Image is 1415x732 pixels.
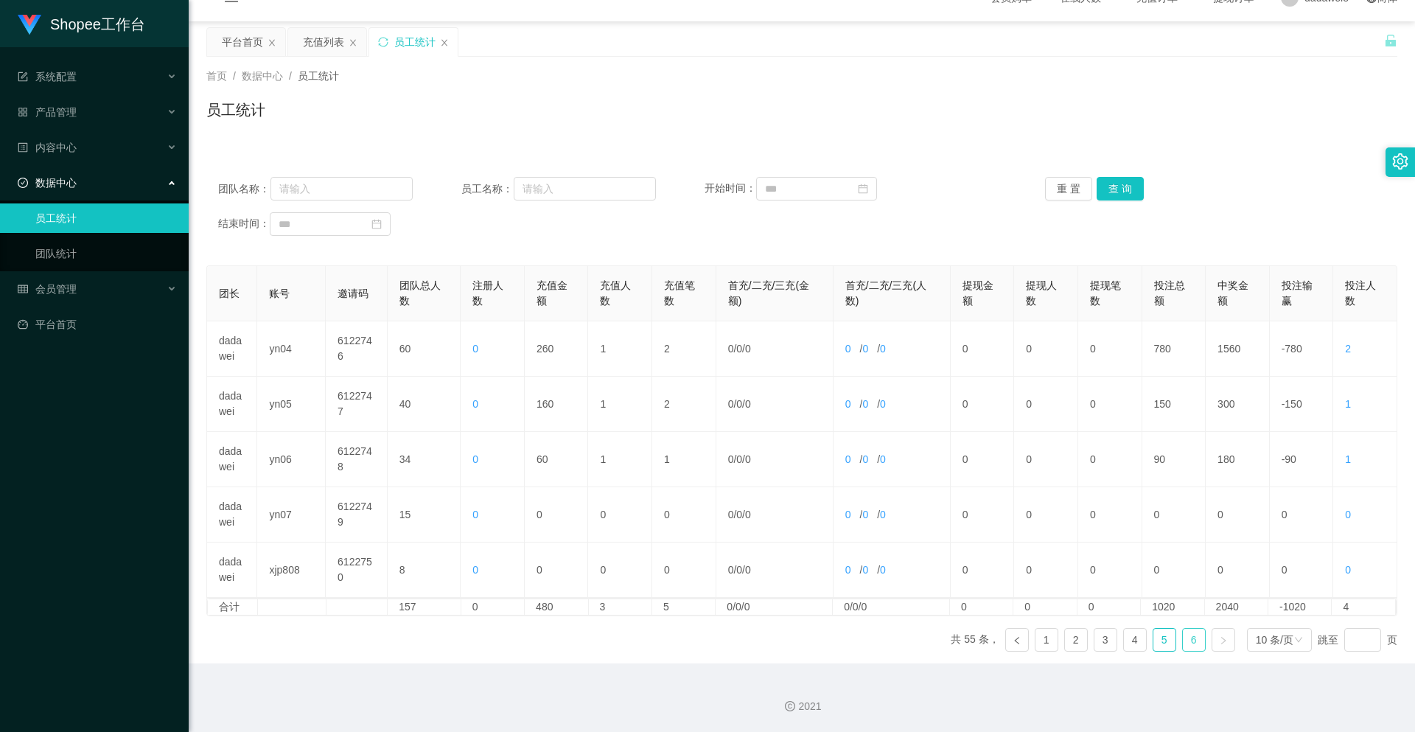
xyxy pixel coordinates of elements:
[845,509,851,520] span: 0
[745,564,751,576] span: 0
[207,377,257,432] td: dadawei
[1282,279,1313,307] span: 投注输赢
[728,279,809,307] span: 首充/二充/三充(金额)
[664,279,695,307] span: 充值笔数
[440,38,449,47] i: 图标: close
[736,509,742,520] span: 0
[388,487,461,543] td: 15
[257,321,326,377] td: yn04
[207,321,257,377] td: dadawei
[472,343,478,355] span: 0
[1014,321,1078,377] td: 0
[268,38,276,47] i: 图标: close
[18,283,77,295] span: 会员管理
[600,279,631,307] span: 充值人数
[472,398,478,410] span: 0
[951,628,999,652] li: 共 55 条，
[862,398,868,410] span: 0
[1345,453,1351,465] span: 1
[388,377,461,432] td: 40
[326,432,388,487] td: 6122748
[218,181,270,197] span: 团队名称：
[326,377,388,432] td: 6122747
[349,38,357,47] i: 图标: close
[269,287,290,299] span: 账号
[652,599,716,615] td: 5
[525,321,589,377] td: 260
[862,453,868,465] span: 0
[845,279,926,307] span: 首充/二充/三充(人数)
[1035,629,1058,651] a: 1
[18,142,77,153] span: 内容中心
[525,377,589,432] td: 160
[1345,509,1351,520] span: 0
[525,599,588,615] td: 480
[18,71,77,83] span: 系统配置
[1183,629,1205,651] a: 6
[1142,487,1206,543] td: 0
[1270,377,1334,432] td: -150
[1142,377,1206,432] td: 150
[461,599,525,615] td: 0
[1013,599,1077,615] td: 0
[862,564,868,576] span: 0
[1268,599,1332,615] td: -1020
[1332,599,1396,615] td: 4
[1206,487,1270,543] td: 0
[1392,153,1408,170] i: 图标: setting
[242,70,283,82] span: 数据中心
[1384,34,1397,47] i: 图标: unlock
[394,28,436,56] div: 员工统计
[18,15,41,35] img: logo.9652507e.png
[652,487,716,543] td: 0
[652,321,716,377] td: 2
[1094,628,1117,652] li: 3
[388,432,461,487] td: 34
[1026,279,1057,307] span: 提现人数
[1065,629,1087,651] a: 2
[1270,321,1334,377] td: -780
[525,543,589,598] td: 0
[951,487,1015,543] td: 0
[1294,635,1303,646] i: 图标: down
[207,543,257,598] td: dadawei
[472,564,478,576] span: 0
[785,701,795,711] i: 图标: copyright
[18,18,145,29] a: Shopee工作台
[736,343,742,355] span: 0
[1014,377,1078,432] td: 0
[736,453,742,465] span: 0
[18,178,28,188] i: 图标: check-circle-o
[18,177,77,189] span: 数据中心
[1345,279,1376,307] span: 投注人数
[1064,628,1088,652] li: 2
[880,398,886,410] span: 0
[745,453,751,465] span: 0
[834,543,951,598] td: / /
[206,99,265,121] h1: 员工统计
[1345,564,1351,576] span: 0
[728,564,734,576] span: 0
[18,284,28,294] i: 图标: table
[705,182,756,194] span: 开始时间：
[1014,543,1078,598] td: 0
[50,1,145,48] h1: Shopee工作台
[880,343,886,355] span: 0
[18,107,28,117] i: 图标: appstore-o
[472,279,503,307] span: 注册人数
[1035,628,1058,652] li: 1
[1219,636,1228,645] i: 图标: right
[845,398,851,410] span: 0
[716,377,834,432] td: / /
[207,432,257,487] td: dadawei
[18,106,77,118] span: 产品管理
[880,564,886,576] span: 0
[834,432,951,487] td: / /
[951,377,1015,432] td: 0
[962,279,993,307] span: 提现金额
[219,287,240,299] span: 团长
[1078,321,1142,377] td: 0
[1097,177,1144,201] button: 查 询
[371,219,382,229] i: 图标: calendar
[1094,629,1117,651] a: 3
